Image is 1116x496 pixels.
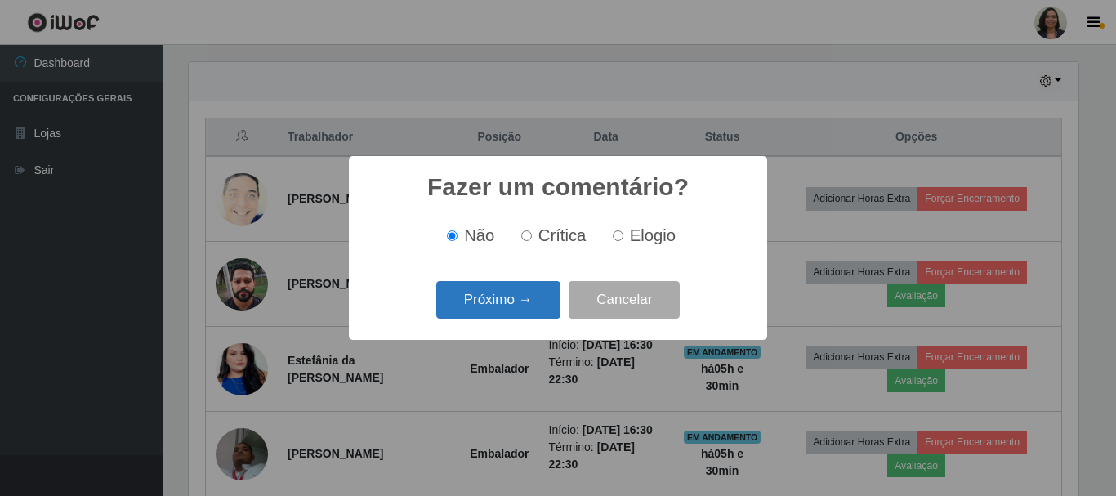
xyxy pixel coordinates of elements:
[464,226,494,244] span: Não
[521,230,532,241] input: Crítica
[630,226,676,244] span: Elogio
[436,281,560,319] button: Próximo →
[538,226,587,244] span: Crítica
[569,281,680,319] button: Cancelar
[427,172,689,202] h2: Fazer um comentário?
[613,230,623,241] input: Elogio
[447,230,458,241] input: Não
